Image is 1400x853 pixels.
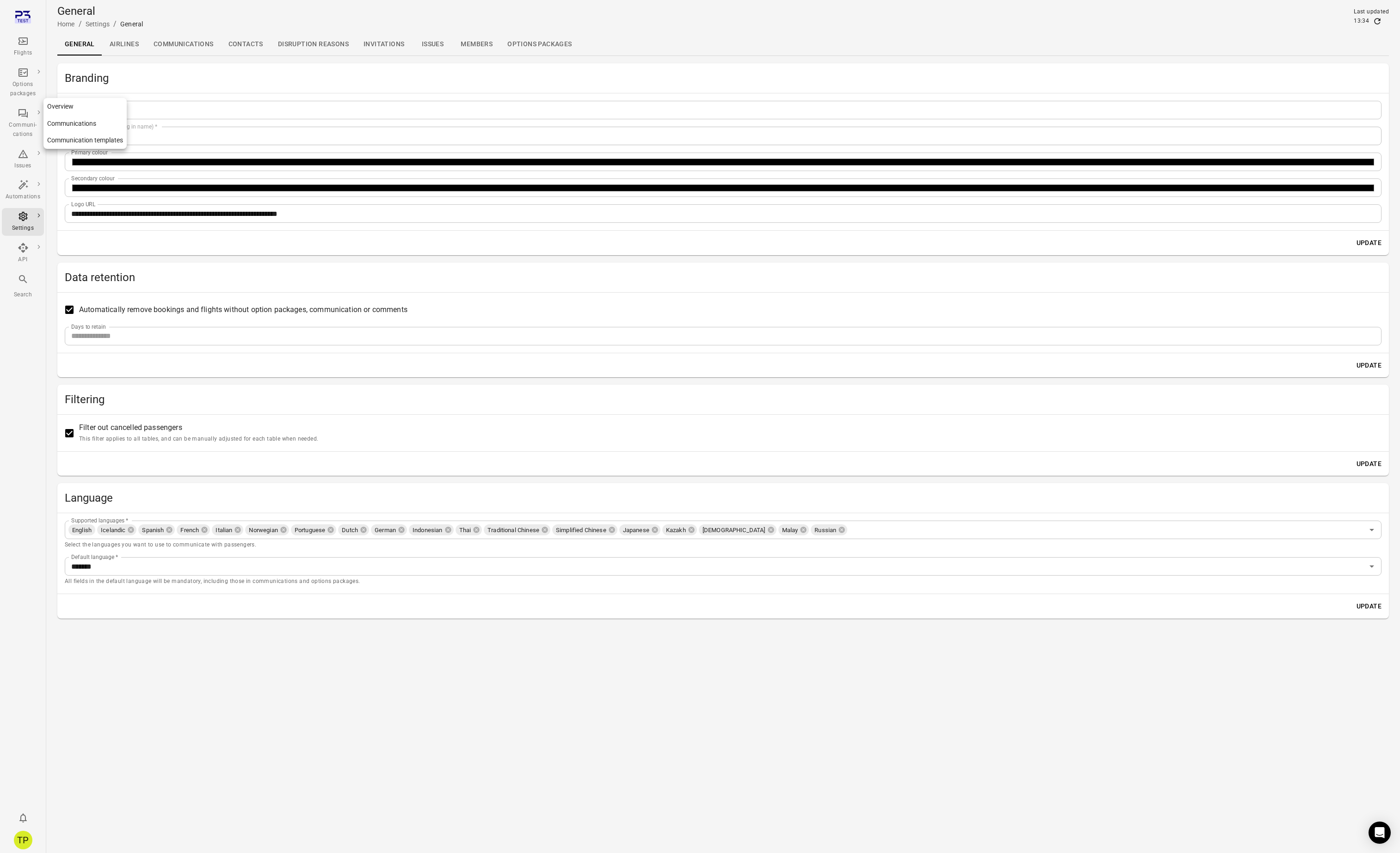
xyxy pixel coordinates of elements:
label: Secondary colour [71,174,115,182]
div: TP [14,831,32,849]
a: Communications [43,115,127,132]
label: Primary colour [71,148,108,156]
div: Last updated [1354,7,1389,17]
a: Communication templates [43,132,127,149]
label: Days to retain [71,323,106,331]
div: Open Intercom Messenger [1369,822,1391,844]
span: Simplified Chinese [552,526,610,535]
span: Kazakh [662,526,690,535]
nav: Breadcrumbs [57,18,143,30]
span: German [371,526,400,535]
a: Settings [86,20,110,28]
button: Open [1365,523,1378,536]
span: French [177,526,203,535]
p: This filter applies to all tables, and can be manually adjusted for each table when needed. [79,435,318,444]
button: Refresh data [1373,17,1382,26]
div: Settings [6,224,40,233]
span: Icelandic [97,526,129,535]
span: Thai [456,526,475,535]
div: API [6,255,40,264]
label: Name [71,97,90,104]
button: Update [1353,455,1385,473]
h2: Filtering [65,392,1381,407]
a: Issues [412,33,453,55]
div: Search [6,290,40,300]
h1: General [57,4,143,18]
div: Issues [6,161,40,171]
div: 13:34 [1354,17,1369,26]
a: Invitations [356,33,412,55]
span: Malay [778,526,802,535]
a: Disruption reasons [271,33,356,55]
a: Home [57,20,75,28]
button: Update [1353,357,1385,374]
span: Dutch [338,526,362,535]
a: Overview [43,98,127,115]
span: Traditional Chinese [484,526,543,535]
span: Portuguese [291,526,329,535]
span: English [68,526,95,535]
h2: Data retention [65,270,1381,285]
p: All fields in the default language will be mandatory, including those in communications and optio... [65,577,1381,586]
div: General [120,19,143,29]
span: Spanish [138,526,167,535]
a: General [57,33,102,55]
label: Supported languages [71,516,128,524]
button: Update [1353,234,1385,252]
div: Communi-cations [6,121,40,139]
div: Flights [6,49,40,58]
span: Indonesian [409,526,446,535]
span: Automatically remove bookings and flights without option packages, communication or comments [79,304,407,315]
span: [DEMOGRAPHIC_DATA] [699,526,769,535]
li: / [113,18,117,30]
label: Default language [71,553,118,561]
h2: Language [65,491,1381,505]
a: Airlines [102,33,146,55]
div: Automations [6,192,40,202]
span: Japanese [619,526,653,535]
a: Communications [146,33,221,55]
span: Russian [811,526,840,535]
a: Contacts [221,33,271,55]
nav: Local navigation [43,98,127,149]
button: Tómas Páll Máté [10,827,36,853]
label: Logo URL [71,200,96,208]
li: / [79,18,82,30]
div: Options packages [6,80,40,98]
p: Select the languages you want to use to communicate with passengers. [65,540,1381,550]
span: Filter out cancelled passengers [79,422,318,444]
button: Notifications [14,809,32,827]
button: Open [1365,560,1378,573]
h2: Branding [65,71,1381,86]
button: Update [1353,598,1385,615]
a: Members [453,33,500,55]
div: Local navigation [57,33,1389,55]
span: Italian [212,526,236,535]
a: Options packages [500,33,579,55]
span: Norwegian [245,526,281,535]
